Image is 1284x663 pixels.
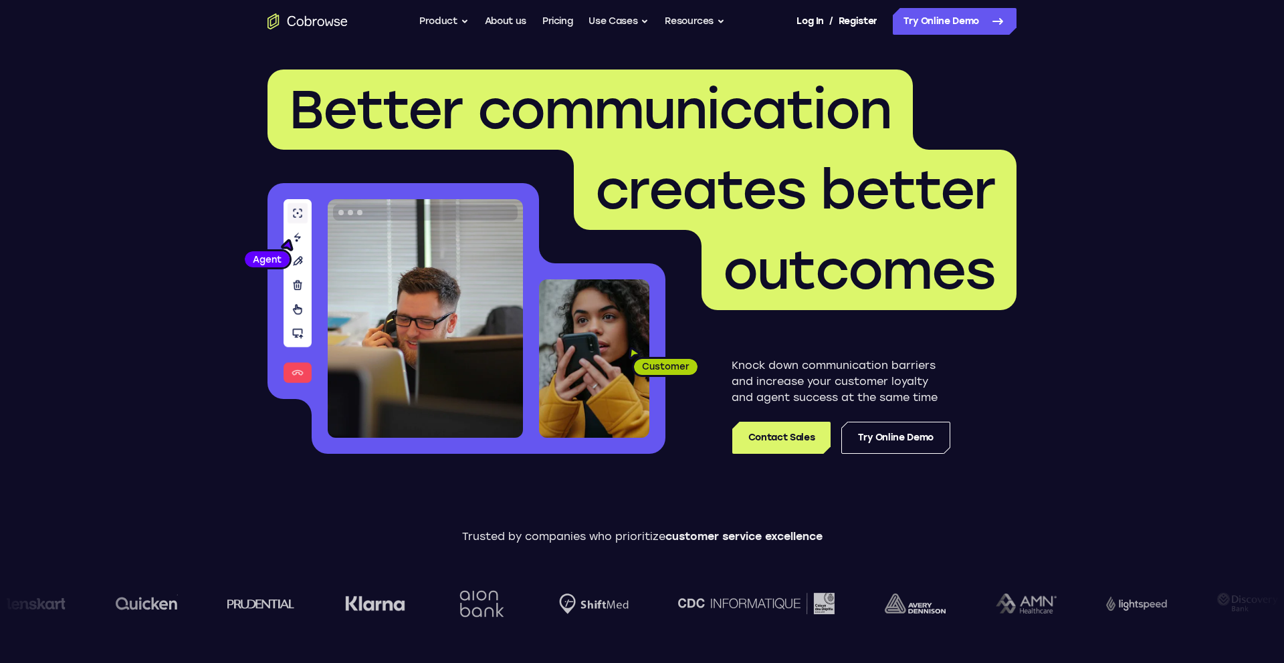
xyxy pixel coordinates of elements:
a: Log In [796,8,823,35]
button: Product [419,8,469,35]
img: Klarna [344,595,405,612]
span: customer service excellence [665,530,823,543]
img: A customer support agent talking on the phone [328,199,523,438]
img: Shiftmed [558,593,628,614]
span: outcomes [723,238,995,302]
p: Knock down communication barriers and increase your customer loyalty and agent success at the sam... [732,358,950,406]
img: Lightspeed [1105,596,1166,610]
img: CDC Informatique [677,593,834,614]
button: Resources [665,8,725,35]
a: About us [485,8,526,35]
span: Better communication [289,78,891,142]
a: Register [839,8,877,35]
img: Aion Bank [454,577,508,631]
a: Go to the home page [267,13,348,29]
img: prudential [227,598,294,609]
span: creates better [595,158,995,222]
a: Pricing [542,8,573,35]
a: Contact Sales [732,422,831,454]
img: A customer holding their phone [539,279,649,438]
button: Use Cases [588,8,649,35]
a: Try Online Demo [841,422,950,454]
a: Try Online Demo [893,8,1016,35]
img: AMN Healthcare [994,593,1055,614]
img: avery-dennison [884,593,945,614]
span: / [829,13,833,29]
